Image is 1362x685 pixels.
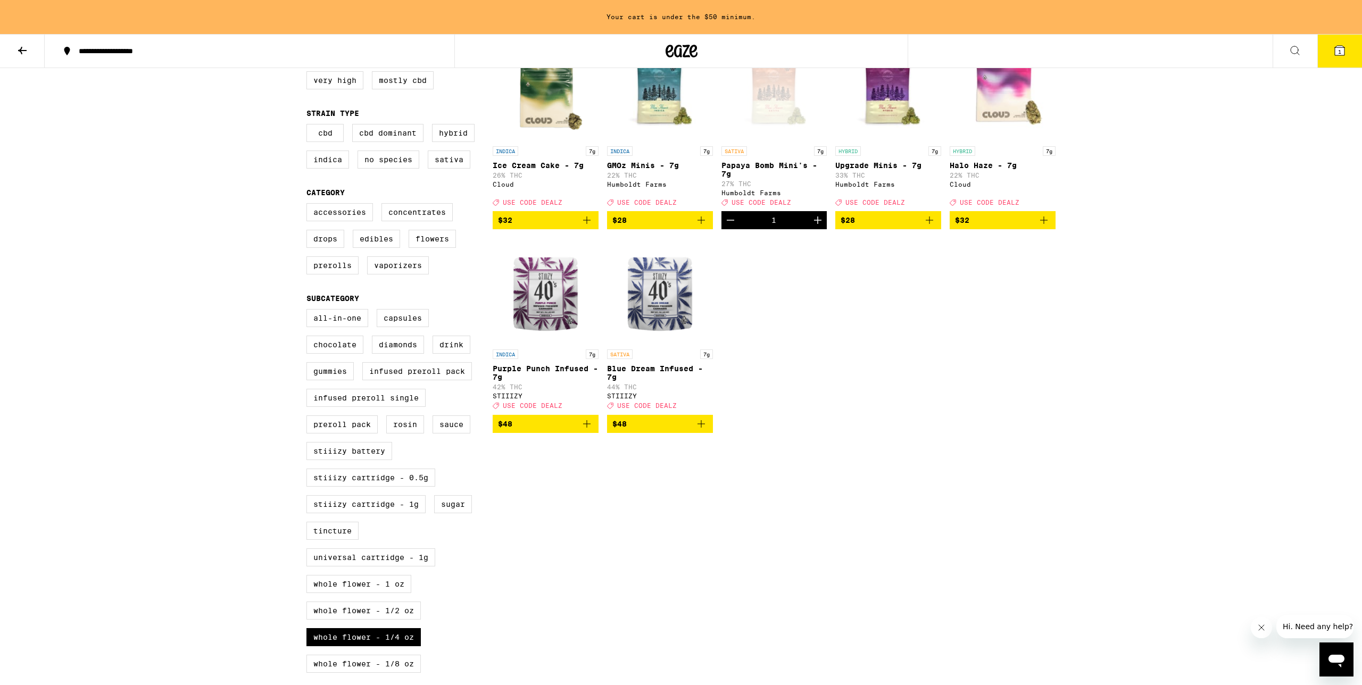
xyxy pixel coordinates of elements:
[607,238,713,414] a: Open page for Blue Dream Infused - 7g from STIIIZY
[607,35,713,211] a: Open page for GMOz Minis - 7g from Humboldt Farms
[493,383,599,390] p: 42% THC
[358,151,419,169] label: No Species
[835,172,941,179] p: 33% THC
[586,349,599,359] p: 7g
[700,349,713,359] p: 7g
[306,442,392,460] label: STIIIZY Battery
[607,364,713,381] p: Blue Dream Infused - 7g
[1043,146,1056,156] p: 7g
[1251,617,1272,638] iframe: Close message
[433,415,470,433] label: Sauce
[362,362,472,380] label: Infused Preroll Pack
[352,124,423,142] label: CBD Dominant
[721,146,747,156] p: SATIVA
[835,211,941,229] button: Add to bag
[306,495,426,513] label: STIIIZY Cartridge - 1g
[306,336,363,354] label: Chocolate
[950,181,1056,188] div: Cloud
[306,362,354,380] label: Gummies
[721,189,827,196] div: Humboldt Farms
[607,35,713,141] img: Humboldt Farms - GMOz Minis - 7g
[845,199,905,206] span: USE CODE DEALZ
[617,403,677,410] span: USE CODE DEALZ
[721,161,827,178] p: Papaya Bomb Mini's - 7g
[950,35,1056,211] a: Open page for Halo Haze - 7g from Cloud
[950,161,1056,170] p: Halo Haze - 7g
[377,309,429,327] label: Capsules
[1276,615,1353,638] iframe: Message from company
[721,211,740,229] button: Decrement
[306,71,363,89] label: Very High
[367,256,429,274] label: Vaporizers
[950,35,1056,141] img: Cloud - Halo Haze - 7g
[612,420,627,428] span: $48
[306,389,426,407] label: Infused Preroll Single
[428,151,470,169] label: Sativa
[498,420,512,428] span: $48
[493,172,599,179] p: 26% THC
[306,203,373,221] label: Accessories
[306,188,345,197] legend: Category
[607,181,713,188] div: Humboldt Farms
[841,216,855,224] span: $28
[950,146,975,156] p: HYBRID
[306,151,349,169] label: Indica
[493,392,599,399] div: STIIIZY
[809,211,827,229] button: Increment
[607,349,633,359] p: SATIVA
[607,146,633,156] p: INDICA
[814,146,827,156] p: 7g
[306,309,368,327] label: All-In-One
[835,35,941,211] a: Open page for Upgrade Minis - 7g from Humboldt Farms
[306,109,359,118] legend: Strain Type
[612,216,627,224] span: $28
[493,349,518,359] p: INDICA
[306,256,359,274] label: Prerolls
[306,469,435,487] label: STIIIZY Cartridge - 0.5g
[306,522,359,540] label: Tincture
[493,35,599,211] a: Open page for Ice Cream Cake - 7g from Cloud
[607,172,713,179] p: 22% THC
[835,146,861,156] p: HYBRID
[409,230,456,248] label: Flowers
[732,199,791,206] span: USE CODE DEALZ
[503,403,562,410] span: USE CODE DEALZ
[493,161,599,170] p: Ice Cream Cake - 7g
[607,383,713,390] p: 44% THC
[607,211,713,229] button: Add to bag
[835,35,941,141] img: Humboldt Farms - Upgrade Minis - 7g
[493,181,599,188] div: Cloud
[950,172,1056,179] p: 22% THC
[493,364,599,381] p: Purple Punch Infused - 7g
[306,294,359,303] legend: Subcategory
[306,124,344,142] label: CBD
[372,71,434,89] label: Mostly CBD
[493,238,599,414] a: Open page for Purple Punch Infused - 7g from STIIIZY
[835,181,941,188] div: Humboldt Farms
[432,124,475,142] label: Hybrid
[586,146,599,156] p: 7g
[306,575,411,593] label: Whole Flower - 1 oz
[434,495,472,513] label: Sugar
[700,146,713,156] p: 7g
[306,230,344,248] label: Drops
[1319,642,1353,676] iframe: Button to launch messaging window
[493,238,599,344] img: STIIIZY - Purple Punch Infused - 7g
[493,211,599,229] button: Add to bag
[607,415,713,433] button: Add to bag
[381,203,453,221] label: Concentrates
[607,161,713,170] p: GMOz Minis - 7g
[950,211,1056,229] button: Add to bag
[306,655,421,673] label: Whole Flower - 1/8 oz
[306,628,421,646] label: Whole Flower - 1/4 oz
[353,230,400,248] label: Edibles
[493,415,599,433] button: Add to bag
[721,180,827,187] p: 27% THC
[433,336,470,354] label: Drink
[955,216,969,224] span: $32
[607,238,713,344] img: STIIIZY - Blue Dream Infused - 7g
[306,602,421,620] label: Whole Flower - 1/2 oz
[372,336,424,354] label: Diamonds
[386,415,424,433] label: Rosin
[960,199,1019,206] span: USE CODE DEALZ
